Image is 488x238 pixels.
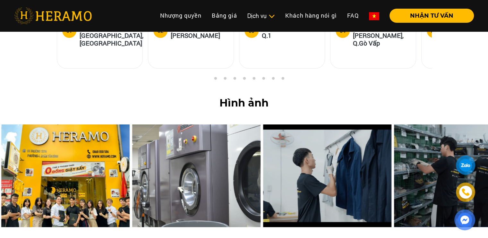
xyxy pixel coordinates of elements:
a: Bảng giá [207,9,242,22]
h5: [STREET_ADDRESS][PERSON_NAME] [171,24,228,39]
div: Dịch vụ [247,12,275,20]
h5: 197 [PERSON_NAME], Q.Gò Vấp [353,24,411,47]
img: hinh-anh-desktop-8.jpg [263,124,391,227]
h5: 13C Hồ Hảo Hớn, Q.1 [262,24,320,39]
img: hinh-anh-desktop-1.jpg [1,124,130,227]
button: 6 [251,77,257,83]
a: Khách hàng nói gì [280,9,342,22]
button: 7 [260,77,267,83]
img: vn-flag.png [369,12,379,20]
button: NHẬN TƯ VẤN [390,9,474,23]
button: 9 [279,77,286,83]
button: 8 [270,77,276,83]
button: 4 [231,77,238,83]
img: subToggleIcon [268,13,275,20]
h2: Hình ảnh [10,97,478,109]
h5: 01 [GEOGRAPHIC_DATA], [GEOGRAPHIC_DATA] [80,24,143,47]
a: FAQ [342,9,364,22]
button: 3 [222,77,228,83]
a: Nhượng quyền [155,9,207,22]
button: 5 [241,77,247,83]
button: 1 [202,77,209,83]
img: phone-icon [462,189,469,196]
button: 2 [212,77,218,83]
img: hinh-anh-desktop-7.jpg [132,124,261,227]
a: NHẬN TƯ VẤN [384,13,474,19]
a: phone-icon [457,183,474,201]
img: heramo-logo.png [14,7,92,24]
